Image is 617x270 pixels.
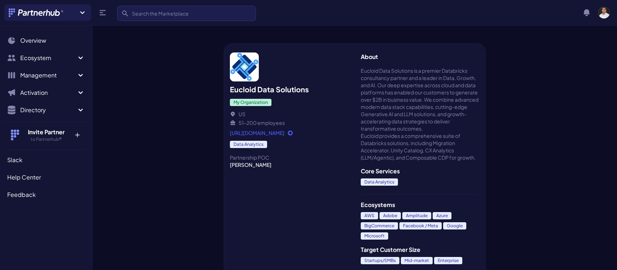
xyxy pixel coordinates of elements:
h3: About [361,52,480,61]
img: user photo [598,7,610,18]
h3: Core Services [361,167,480,176]
span: Amplitude [402,212,431,219]
span: Slack [7,156,22,164]
a: Help Center [4,170,88,185]
h2: Eucloid Data Solutions [230,84,349,94]
a: Feedback [4,187,88,202]
span: Adobe [380,212,401,219]
span: Activation [20,88,76,97]
span: Startups/SMBs [361,257,399,264]
span: Feedback [7,190,36,199]
span: Management [20,71,76,80]
div: [PERSON_NAME] [230,161,349,168]
span: Google [443,222,466,229]
button: Activation [4,85,88,100]
li: 51-200 employees [230,119,349,126]
span: Data Analytics [361,178,398,186]
a: [URL][DOMAIN_NAME] [230,129,349,136]
h3: Target Customer Size [361,245,480,254]
span: Eucloid Data Solutions is a premier Databricks consultancy partner and a leader in Data, Growth, ... [361,67,480,161]
img: Eucloid Data Solutions [230,52,259,81]
button: Management [4,68,88,83]
span: BigCommerce [361,222,398,229]
h5: to Partnerhub® [23,136,69,142]
li: US [230,110,349,118]
span: Ecosystem [20,54,76,62]
p: + [69,128,85,139]
button: Ecosystem [4,51,88,65]
span: Mid-market [401,257,433,264]
span: Azure [433,212,451,219]
button: Directory [4,103,88,117]
span: Facebook / Meta [399,222,442,229]
span: My Organization [230,99,271,106]
span: Overview [20,36,46,45]
span: Data Analytics [230,141,267,148]
a: Slack [4,153,88,167]
span: Help Center [7,173,41,182]
a: Overview [4,33,88,48]
img: Partnerhub® Logo [9,8,64,17]
div: Partnership POC [230,154,349,161]
span: Enterprise [434,257,462,264]
input: Search the Marketplace [117,6,256,21]
span: Directory [20,106,76,114]
span: AWS [361,212,378,219]
h4: Invite Partner [23,128,69,136]
span: Microsoft [361,232,388,240]
h3: Ecosystems [361,201,480,209]
button: Invite Partner to Partnerhub® + [4,122,88,148]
